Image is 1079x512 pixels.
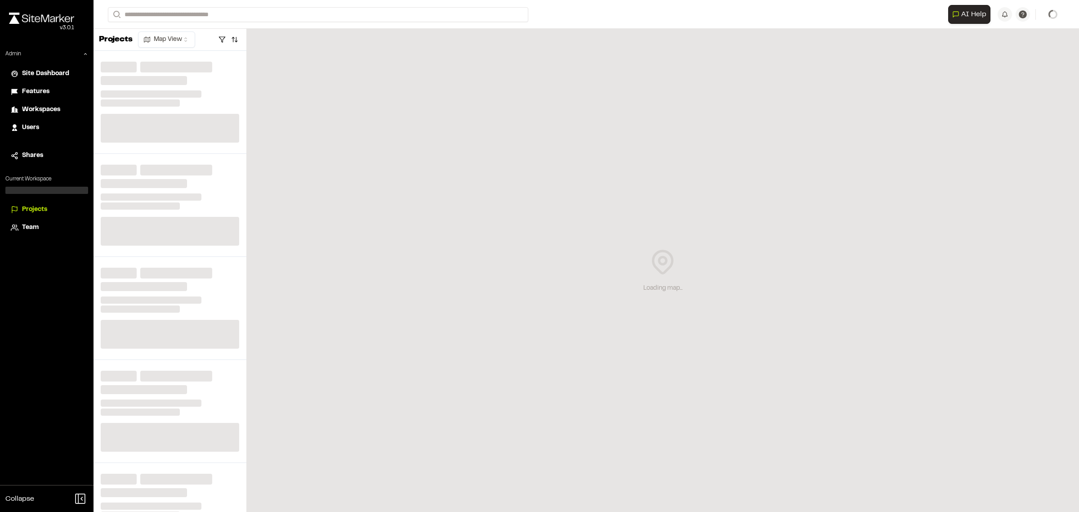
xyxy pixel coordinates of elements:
[22,105,60,115] span: Workspaces
[961,9,986,20] span: AI Help
[22,69,69,79] span: Site Dashboard
[11,123,83,133] a: Users
[5,175,88,183] p: Current Workspace
[9,24,74,32] div: Oh geez...please don't...
[643,283,682,293] div: Loading map...
[22,123,39,133] span: Users
[99,34,133,46] p: Projects
[11,223,83,233] a: Team
[22,205,47,215] span: Projects
[11,69,83,79] a: Site Dashboard
[948,5,990,24] button: Open AI Assistant
[108,7,124,22] button: Search
[5,494,34,504] span: Collapse
[948,5,994,24] div: Open AI Assistant
[11,105,83,115] a: Workspaces
[11,205,83,215] a: Projects
[22,151,43,161] span: Shares
[11,87,83,97] a: Features
[9,13,74,24] img: rebrand.png
[5,50,21,58] p: Admin
[22,223,39,233] span: Team
[11,151,83,161] a: Shares
[22,87,49,97] span: Features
